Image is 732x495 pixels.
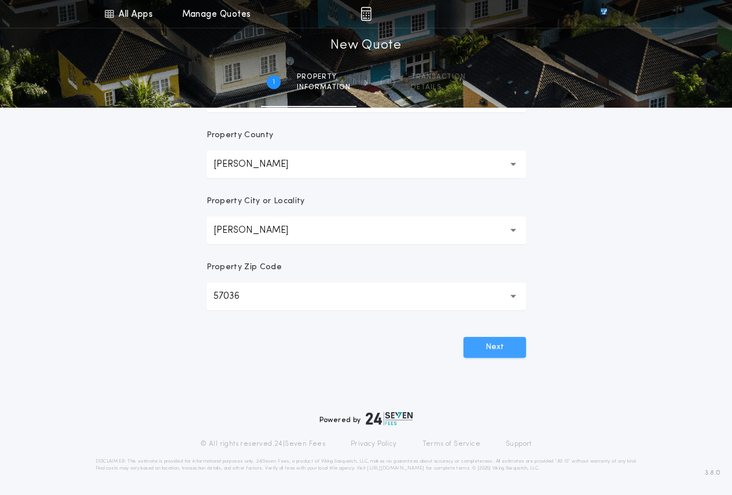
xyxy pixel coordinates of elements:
button: [PERSON_NAME] [207,217,526,244]
span: information [297,83,351,92]
p: © All rights reserved. 24|Seven Fees [200,439,325,449]
a: Privacy Policy [351,439,397,449]
p: DISCLAIMER: This estimate is provided for informational purposes only. 24|Seven Fees, a product o... [95,458,637,472]
img: logo [366,412,413,426]
span: details [411,83,466,92]
h2: 1 [273,78,275,87]
p: [PERSON_NAME] [214,223,307,237]
p: [PERSON_NAME] [214,157,307,171]
button: Next [464,337,526,358]
a: Support [506,439,532,449]
button: 57036 [207,283,526,310]
span: 3.8.0 [705,468,720,478]
a: Terms of Service [422,439,480,449]
h2: 2 [385,78,389,87]
img: vs-icon [579,8,628,20]
span: Transaction [411,72,466,82]
button: [PERSON_NAME] [207,151,526,178]
h1: New Quote [330,36,401,55]
p: Property County [207,130,274,141]
img: img [361,7,371,21]
p: 57036 [214,289,258,303]
span: Property [297,72,351,82]
a: [URL][DOMAIN_NAME] [367,466,424,471]
div: Powered by [319,412,413,426]
p: Property Zip Code [207,262,282,273]
p: Property City or Locality [207,196,305,207]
